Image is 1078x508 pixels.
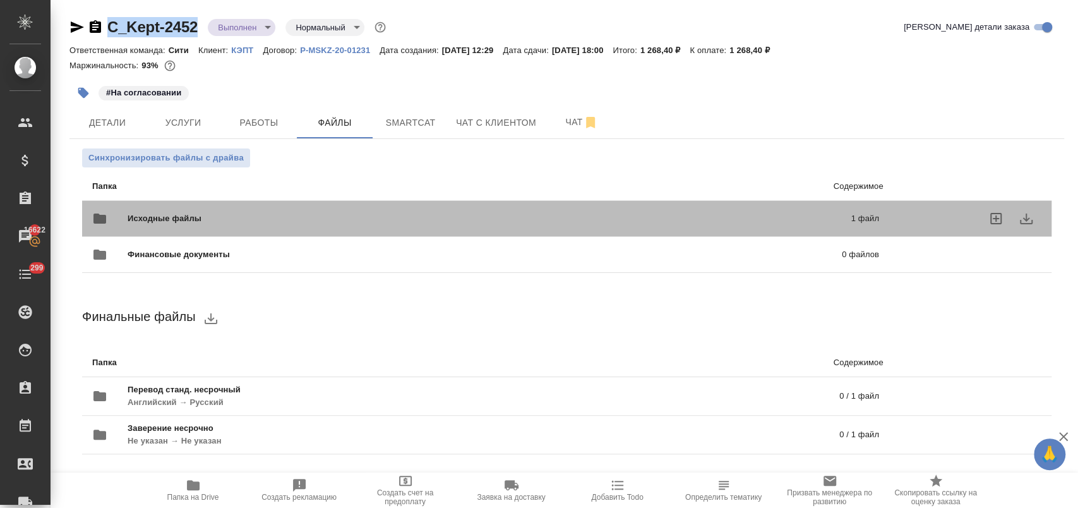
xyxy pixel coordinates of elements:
[883,473,989,508] button: Скопировать ссылку на оценку заказа
[685,493,762,502] span: Определить тематику
[82,310,196,324] span: Финальные файлы
[128,248,536,261] span: Финансовые документы
[231,44,263,55] a: КЭПТ
[640,45,690,55] p: 1 268,40 ₽
[128,422,530,435] span: Заверение несрочно
[591,493,643,502] span: Добавить Todo
[890,488,981,506] span: Скопировать ссылку на оценку заказа
[69,79,97,107] button: Добавить тэг
[380,115,441,131] span: Smartcat
[92,180,475,193] p: Папка
[77,115,138,131] span: Детали
[69,20,85,35] button: Скопировать ссылку для ЯМессенджера
[372,19,388,35] button: Доп статусы указывают на важность/срочность заказа
[904,21,1029,33] span: [PERSON_NAME] детали заказа
[198,45,231,55] p: Клиент:
[263,45,300,55] p: Договор:
[107,18,198,35] a: C_Kept-2452
[141,61,161,70] p: 93%
[196,303,226,334] button: download
[162,57,178,74] button: 70.00 RUB;
[169,45,198,55] p: Сити
[69,61,141,70] p: Маржинальность:
[128,435,530,447] p: Не указан → Не указан
[85,239,115,270] button: folder
[352,473,458,508] button: Создать счет на предоплату
[360,488,451,506] span: Создать счет на предоплату
[106,87,181,99] p: #На согласовании
[565,473,671,508] button: Добавить Todo
[729,45,779,55] p: 1 268,40 ₽
[981,203,1011,234] label: uploadFiles
[442,45,503,55] p: [DATE] 12:29
[458,473,565,508] button: Заявка на доставку
[88,20,103,35] button: Скопировать ссылку
[526,212,879,225] p: 1 файл
[671,473,777,508] button: Определить тематику
[16,224,53,236] span: 16622
[1011,203,1041,234] button: download
[475,356,883,369] p: Содержимое
[153,115,213,131] span: Услуги
[300,44,380,55] a: P-MSKZ-20-01231
[536,248,878,261] p: 0 файлов
[97,87,190,97] span: На согласовании
[551,114,612,130] span: Чат
[552,45,613,55] p: [DATE] 18:00
[1034,438,1065,470] button: 🙏
[690,45,729,55] p: К оплате:
[82,148,250,167] button: Синхронизировать файлы с драйва
[540,390,879,402] p: 0 / 1 файл
[583,115,598,130] svg: Отписаться
[229,115,289,131] span: Работы
[128,384,540,396] span: Перевод станд. несрочный
[85,420,115,450] button: folder
[167,493,219,502] span: Папка на Drive
[285,19,364,36] div: Выполнен
[231,45,263,55] p: КЭПТ
[613,45,640,55] p: Итого:
[88,152,244,164] span: Синхронизировать файлы с драйва
[214,22,260,33] button: Выполнен
[1039,441,1060,468] span: 🙏
[85,381,115,411] button: folder
[128,212,526,225] span: Исходные файлы
[503,45,551,55] p: Дата сдачи:
[69,45,169,55] p: Ответственная команда:
[208,19,275,36] div: Выполнен
[380,45,441,55] p: Дата создания:
[3,221,47,252] a: 16622
[475,180,883,193] p: Содержимое
[530,428,879,441] p: 0 / 1 файл
[777,473,883,508] button: Призвать менеджера по развитию
[456,115,536,131] span: Чат с клиентом
[92,356,475,369] p: Папка
[304,115,365,131] span: Файлы
[300,45,380,55] p: P-MSKZ-20-01231
[128,396,540,409] p: Английский → Русский
[85,203,115,234] button: folder
[261,493,337,502] span: Создать рекламацию
[246,473,352,508] button: Создать рекламацию
[784,488,875,506] span: Призвать менеджера по развитию
[3,258,47,290] a: 299
[292,22,349,33] button: Нормальный
[477,493,545,502] span: Заявка на доставку
[23,262,51,274] span: 299
[140,473,246,508] button: Папка на Drive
